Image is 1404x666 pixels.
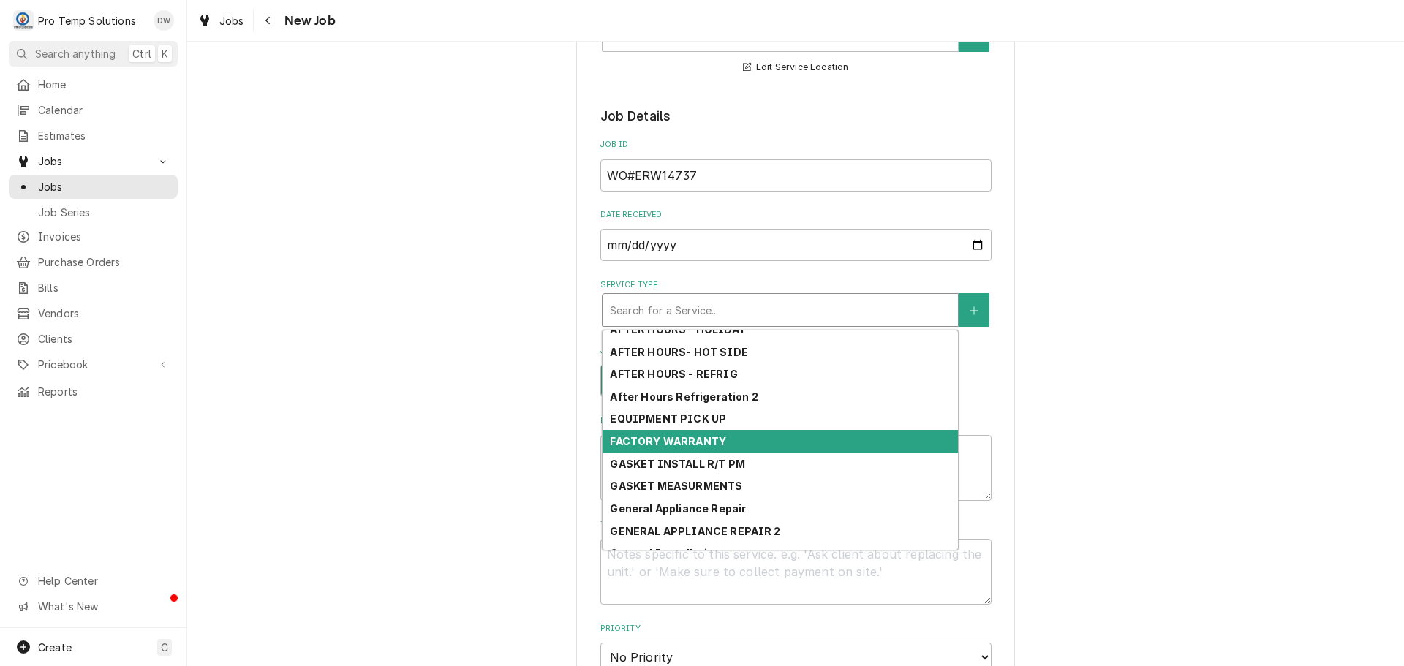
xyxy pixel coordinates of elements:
div: Pro Temp Solutions [38,13,136,29]
a: Job Series [9,200,178,224]
strong: AFTER HOURS - REFRIG [610,368,737,380]
button: Search anythingCtrlK [9,41,178,67]
label: Job Type [600,345,992,357]
span: Reports [38,384,170,399]
label: Priority [600,623,992,635]
strong: EQUIPMENT PICK UP [610,412,726,425]
strong: General Appliance Repair [610,502,746,515]
label: Technician Instructions [600,519,992,531]
span: Invoices [38,229,170,244]
span: Home [38,77,170,92]
a: Invoices [9,224,178,249]
legend: Job Details [600,107,992,126]
strong: General Installation [610,547,720,559]
span: Job Series [38,205,170,220]
span: K [162,46,168,61]
label: Job ID [600,139,992,151]
span: Bills [38,280,170,295]
span: Estimates [38,128,170,143]
label: Date Received [600,209,992,221]
span: Clients [38,331,170,347]
div: Technician Instructions [600,519,992,605]
div: Service Type [600,279,992,327]
label: Service Type [600,279,992,291]
a: Home [9,72,178,97]
span: C [161,640,168,655]
label: Reason For Call [600,415,992,427]
a: Vendors [9,301,178,325]
a: Estimates [9,124,178,148]
div: Date Received [600,209,992,261]
button: Create New Service [959,293,989,327]
strong: GASKET INSTALL R/T PM [610,458,744,470]
span: What's New [38,599,169,614]
div: Pro Temp Solutions's Avatar [13,10,34,31]
a: Go to Help Center [9,569,178,593]
span: Create [38,641,72,654]
div: Reason For Call [600,415,992,501]
strong: GASKET MEASURMENTS [610,480,742,492]
a: Clients [9,327,178,351]
span: Ctrl [132,46,151,61]
div: Job Type [600,345,992,397]
strong: FACTORY WARRANTY [610,435,726,447]
span: Search anything [35,46,116,61]
a: Jobs [9,175,178,199]
strong: After Hours Refrigeration 2 [610,390,758,403]
div: DW [154,10,174,31]
a: Reports [9,379,178,404]
span: Jobs [38,179,170,194]
span: New Job [280,11,336,31]
button: Edit Service Location [741,58,851,77]
div: Job ID [600,139,992,191]
span: Calendar [38,102,170,118]
span: Pricebook [38,357,148,372]
a: Calendar [9,98,178,122]
span: Purchase Orders [38,254,170,270]
a: Go to Jobs [9,149,178,173]
strong: AFTER HOURS- HOT SIDE [610,346,747,358]
strong: AFTER HOURS - HOLIDAY [610,323,745,336]
a: Purchase Orders [9,250,178,274]
div: P [13,10,34,31]
div: Dana Williams's Avatar [154,10,174,31]
a: Bills [9,276,178,300]
span: Help Center [38,573,169,589]
a: Go to What's New [9,594,178,618]
span: Jobs [219,13,244,29]
strong: GENERAL APPLIANCE REPAIR 2 [610,525,780,537]
a: Jobs [192,9,250,33]
span: Vendors [38,306,170,321]
input: yyyy-mm-dd [600,229,992,261]
svg: Create New Service [970,306,978,316]
button: Navigate back [257,9,280,32]
span: Jobs [38,154,148,169]
a: Go to Pricebook [9,352,178,376]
